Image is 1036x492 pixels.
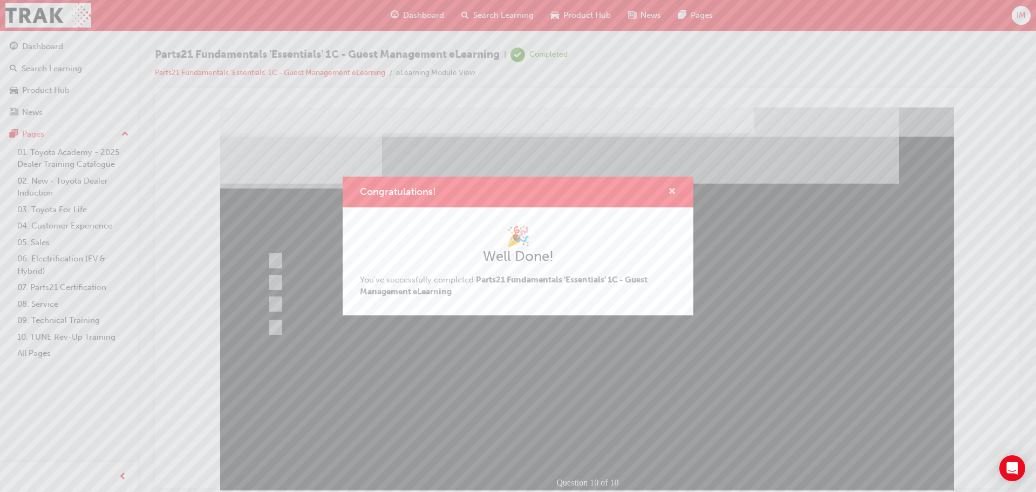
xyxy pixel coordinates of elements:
[360,275,647,297] span: Parts21 Fundamentals 'Essentials' 1C - Guest Management eLearning
[360,186,436,198] span: Congratulations!
[360,248,676,265] h2: Well Done!
[392,367,472,383] div: Question 10 of 10
[668,187,676,197] span: cross-icon
[668,185,676,199] button: cross-icon
[360,225,676,248] h1: 🎉
[360,275,647,297] span: You've successfully completed
[343,177,693,315] div: Congratulations!
[999,455,1025,481] div: Open Intercom Messenger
